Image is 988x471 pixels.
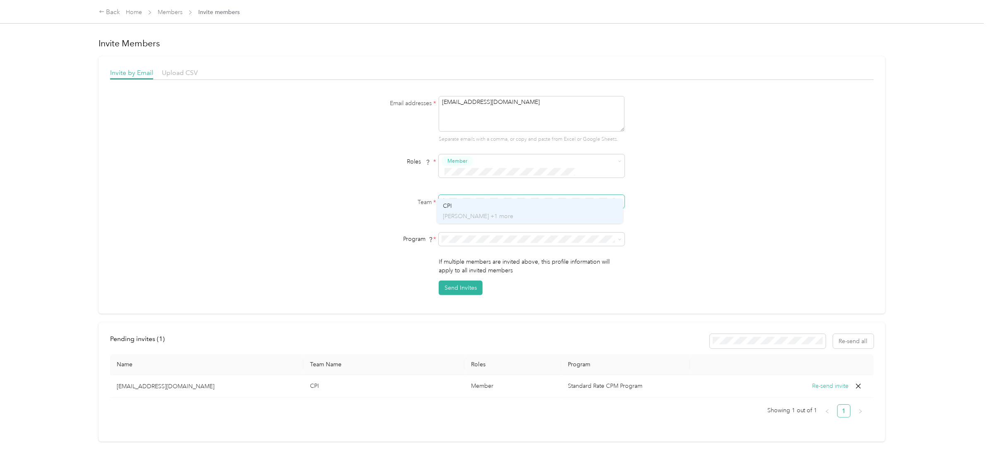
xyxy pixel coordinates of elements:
span: Invite by Email [110,69,153,77]
span: left [825,409,830,414]
th: Team Name [303,354,464,375]
textarea: [EMAIL_ADDRESS][DOMAIN_NAME] [439,96,625,132]
div: Program [332,235,436,243]
span: Roles [404,155,433,168]
span: Member [471,382,493,389]
button: left [821,404,834,418]
label: Email addresses [332,99,436,108]
span: Upload CSV [162,69,198,77]
p: [EMAIL_ADDRESS][DOMAIN_NAME] [117,382,297,391]
button: Member [442,156,473,166]
div: left-menu [110,334,171,348]
a: 1 [838,405,850,417]
button: Re-send invite [812,382,849,391]
a: Home [126,9,142,16]
li: Next Page [854,404,867,418]
label: Team [332,198,436,207]
th: Name [110,354,303,375]
span: Standard Rate CPM Program [568,382,642,389]
p: [PERSON_NAME] +1 more [443,212,617,221]
th: Roles [464,354,561,375]
button: Re-send all [833,334,874,348]
h1: Invite Members [99,38,885,49]
li: 1 [837,404,851,418]
span: right [858,409,863,414]
span: Pending invites [110,335,165,343]
div: info-bar [110,334,874,348]
div: Back [99,7,120,17]
span: ( 1 ) [157,335,165,343]
button: Send Invites [439,281,483,295]
li: Previous Page [821,404,834,418]
p: Separate emails with a comma, or copy and paste from Excel or Google Sheets. [439,136,625,143]
span: Member [447,157,467,165]
span: Invite members [198,8,240,17]
span: Showing 1 out of 1 [767,404,817,417]
span: CPI [443,202,452,209]
button: right [854,404,867,418]
th: Program [561,354,690,375]
p: If multiple members are invited above, this profile information will apply to all invited members [439,257,625,275]
div: Resend all invitations [710,334,874,348]
iframe: Everlance-gr Chat Button Frame [942,425,988,471]
span: CPI [310,382,319,389]
a: Members [158,9,183,16]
